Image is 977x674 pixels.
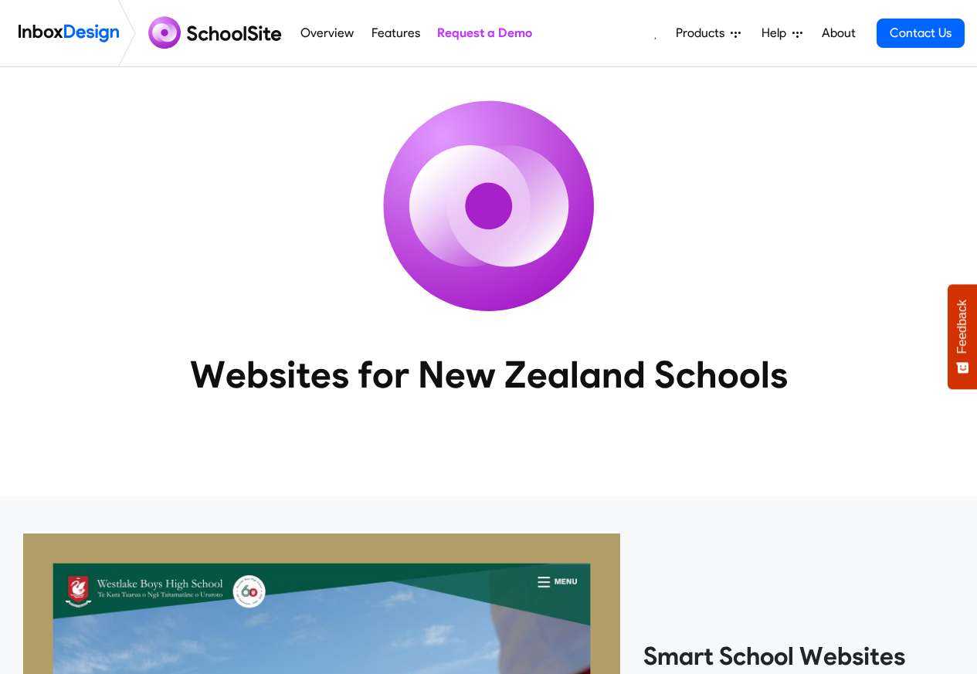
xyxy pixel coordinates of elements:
[955,300,969,354] span: Feedback
[142,15,292,52] img: schoolsite logo
[676,24,731,42] span: Products
[762,24,792,42] span: Help
[367,18,424,49] a: Features
[433,18,536,49] a: Request a Demo
[297,18,358,49] a: Overview
[948,284,977,389] button: Feedback - Show survey
[877,19,965,48] a: Contact Us
[643,641,954,672] heading: Smart School Websites
[670,18,747,49] a: Products
[350,67,628,345] img: icon_schoolsite.svg
[122,351,856,398] heading: Websites for New Zealand Schools
[817,18,860,49] a: About
[755,18,809,49] a: Help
